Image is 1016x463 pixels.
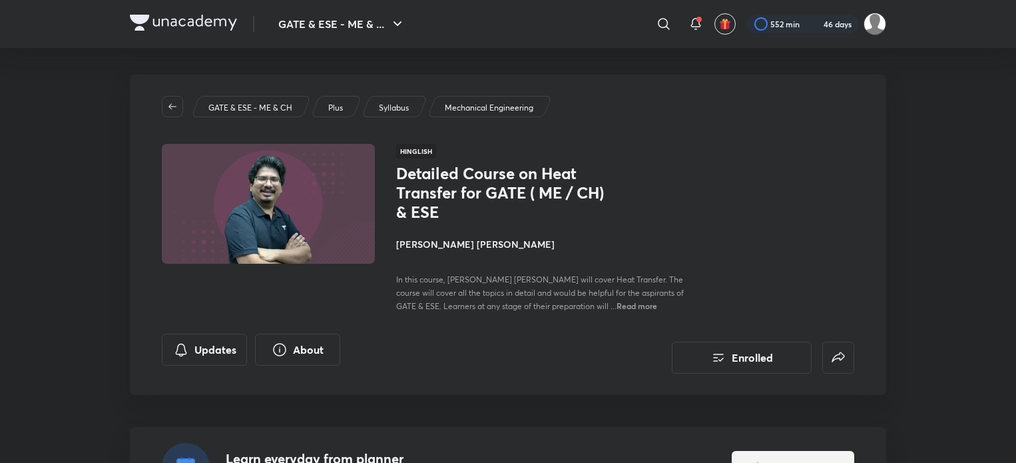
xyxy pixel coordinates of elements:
[206,102,295,114] a: GATE & ESE - ME & CH
[270,11,413,37] button: GATE & ESE - ME & ...
[160,143,377,265] img: Thumbnail
[864,13,886,35] img: Abhay Raj
[326,102,346,114] a: Plus
[808,17,821,31] img: streak
[130,15,237,34] a: Company Logo
[822,342,854,374] button: false
[672,342,812,374] button: Enrolled
[617,300,657,311] span: Read more
[719,18,731,30] img: avatar
[328,102,343,114] p: Plus
[130,15,237,31] img: Company Logo
[714,13,736,35] button: avatar
[377,102,411,114] a: Syllabus
[396,237,694,251] h4: [PERSON_NAME] [PERSON_NAME]
[162,334,247,366] button: Updates
[396,164,614,221] h1: Detailed Course on Heat Transfer for GATE ( ME / CH) & ESE
[255,334,340,366] button: About
[445,102,533,114] p: Mechanical Engineering
[208,102,292,114] p: GATE & ESE - ME & CH
[396,144,436,159] span: Hinglish
[443,102,536,114] a: Mechanical Engineering
[379,102,409,114] p: Syllabus
[396,274,684,311] span: In this course, [PERSON_NAME] [PERSON_NAME] will cover Heat Transfer. The course will cover all t...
